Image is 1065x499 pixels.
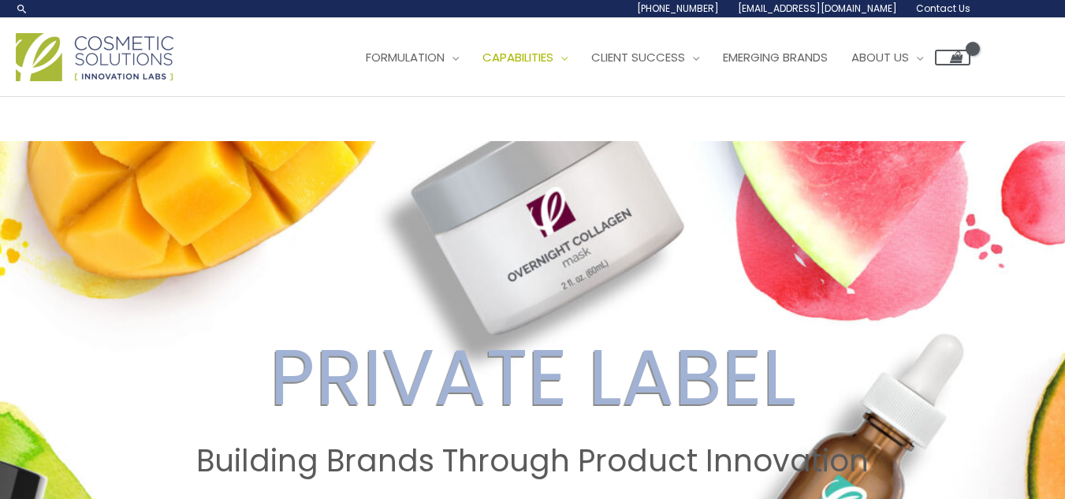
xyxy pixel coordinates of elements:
[738,2,897,15] span: [EMAIL_ADDRESS][DOMAIN_NAME]
[16,2,28,15] a: Search icon link
[16,33,173,81] img: Cosmetic Solutions Logo
[366,49,445,65] span: Formulation
[935,50,970,65] a: View Shopping Cart, empty
[851,49,909,65] span: About Us
[591,49,685,65] span: Client Success
[342,34,970,81] nav: Site Navigation
[15,443,1050,479] h2: Building Brands Through Product Innovation
[579,34,711,81] a: Client Success
[354,34,471,81] a: Formulation
[711,34,840,81] a: Emerging Brands
[637,2,719,15] span: [PHONE_NUMBER]
[471,34,579,81] a: Capabilities
[15,331,1050,424] h2: PRIVATE LABEL
[916,2,970,15] span: Contact Us
[840,34,935,81] a: About Us
[723,49,828,65] span: Emerging Brands
[482,49,553,65] span: Capabilities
